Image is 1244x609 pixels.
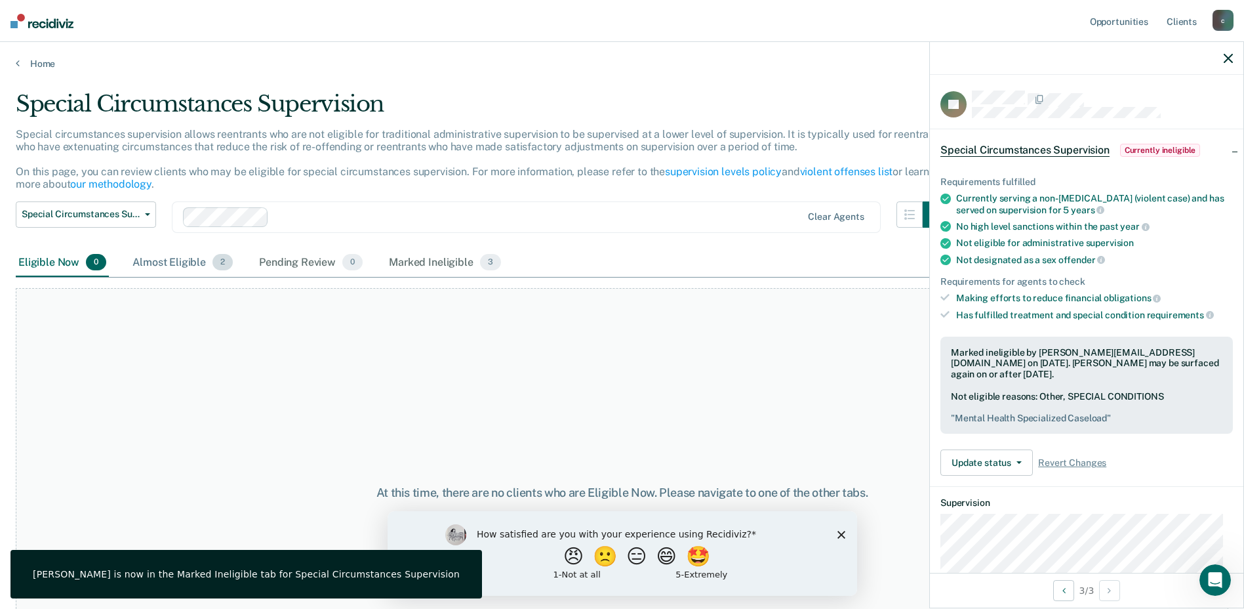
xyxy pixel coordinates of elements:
a: Home [16,58,1228,70]
div: At this time, there are no clients who are Eligible Now. Please navigate to one of the other tabs. [319,486,925,500]
span: year [1120,221,1149,232]
span: 0 [342,254,363,271]
span: Revert Changes [1038,457,1106,469]
span: years [1071,205,1104,215]
div: Not eligible for administrative [956,238,1233,249]
button: Next Opportunity [1099,580,1120,601]
div: Marked ineligible by [PERSON_NAME][EMAIL_ADDRESS][DOMAIN_NAME] on [DATE]. [PERSON_NAME] may be su... [951,347,1222,380]
div: Requirements for agents to check [940,276,1233,287]
p: Special circumstances supervision allows reentrants who are not eligible for traditional administ... [16,128,944,191]
span: requirements [1147,310,1214,320]
span: Special Circumstances Supervision [940,144,1110,157]
div: Currently serving a non-[MEDICAL_DATA] (violent case) and has served on supervision for 5 [956,193,1233,215]
a: supervision levels policy [665,165,782,178]
span: Special Circumstances Supervision [22,209,140,220]
dt: Supervision [940,497,1233,509]
pre: " Mental Health Specialized Caseload " [951,413,1222,424]
span: 2 [212,254,233,271]
span: supervision [1086,238,1134,248]
img: Recidiviz [10,14,73,28]
a: violent offenses list [800,165,893,178]
span: offender [1058,255,1106,265]
span: Currently ineligible [1120,144,1201,157]
div: c [1213,10,1234,31]
button: Update status [940,450,1033,476]
iframe: Intercom live chat [1199,564,1231,596]
div: [PERSON_NAME] is now in the Marked Ineligible tab for Special Circumstances Supervision [33,568,460,580]
span: obligations [1104,293,1161,303]
span: 0 [86,254,106,271]
div: Not eligible reasons: Other, SPECIAL CONDITIONS [951,391,1222,424]
div: Eligible Now [16,249,109,278]
div: Not designated as a sex [956,254,1233,266]
a: our methodology [70,178,151,190]
div: Special Circumstances Supervision [16,91,949,128]
div: Requirements fulfilled [940,177,1233,188]
div: Special Circumstances SupervisionCurrently ineligible [930,129,1243,171]
div: 3 / 3 [930,573,1243,608]
div: Making efforts to reduce financial [956,292,1233,304]
div: No high level sanctions within the past [956,220,1233,232]
iframe: Survey by Kim from Recidiviz [388,511,857,596]
button: Previous Opportunity [1053,580,1074,601]
div: Clear agents [808,211,864,222]
div: Almost Eligible [130,249,235,278]
div: Has fulfilled treatment and special condition [956,309,1233,321]
span: 3 [480,254,501,271]
div: Pending Review [256,249,365,278]
div: Marked Ineligible [386,249,504,278]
